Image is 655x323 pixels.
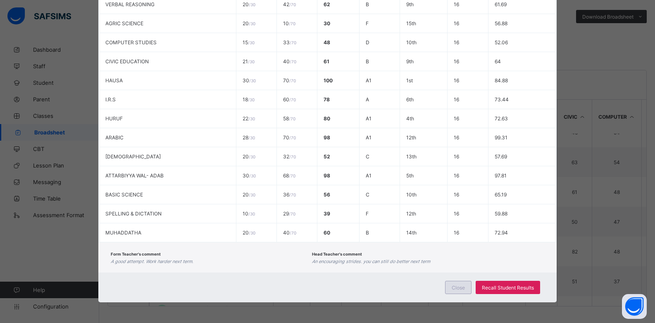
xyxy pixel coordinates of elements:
[406,77,413,84] span: 1st
[248,97,255,102] span: / 30
[366,1,369,7] span: B
[454,211,459,217] span: 16
[324,211,330,217] span: 39
[324,134,330,141] span: 98
[289,135,296,140] span: / 70
[249,173,256,178] span: / 30
[495,58,501,65] span: 64
[248,116,255,121] span: / 30
[406,211,416,217] span: 12th
[283,191,296,198] span: 36
[105,1,155,7] span: VERBAL REASONING
[243,172,256,179] span: 30
[454,39,459,45] span: 16
[495,211,507,217] span: 59.88
[406,96,414,103] span: 6th
[366,58,369,65] span: B
[243,230,255,236] span: 20
[105,96,116,103] span: I.R.S
[290,40,296,45] span: / 70
[454,77,459,84] span: 16
[324,153,330,160] span: 52
[248,135,255,140] span: / 30
[111,252,161,256] span: Form Teacher's comment
[289,173,295,178] span: / 70
[105,191,143,198] span: BASIC SCIENCE
[289,78,296,83] span: / 70
[324,39,330,45] span: 48
[105,211,162,217] span: SPELLING & DICTATION
[495,153,507,160] span: 57.69
[283,1,296,7] span: 42
[406,58,414,65] span: 9th
[290,59,296,64] span: / 70
[324,77,333,84] span: 100
[283,77,296,84] span: 70
[249,2,255,7] span: / 30
[406,191,417,198] span: 10th
[105,58,149,65] span: CIVIC EDUCATION
[289,192,296,197] span: / 70
[243,1,255,7] span: 20
[482,285,534,291] span: Recall Student Results
[249,21,255,26] span: / 30
[243,211,255,217] span: 10
[406,172,414,179] span: 5th
[454,172,459,179] span: 16
[324,191,330,198] span: 56
[289,211,295,216] span: / 70
[622,294,647,319] button: Open asap
[105,20,143,26] span: AGRIC SCIENCE
[243,191,255,198] span: 20
[366,211,369,217] span: F
[243,153,255,160] span: 20
[283,211,295,217] span: 29
[283,96,296,103] span: 60
[243,77,256,84] span: 30
[243,20,255,26] span: 20
[283,39,296,45] span: 33
[248,211,255,216] span: / 30
[289,2,296,7] span: / 70
[290,230,296,235] span: / 70
[366,172,372,179] span: A1
[406,20,416,26] span: 15th
[366,39,369,45] span: D
[454,153,459,160] span: 16
[495,172,507,179] span: 97.81
[495,115,508,122] span: 72.63
[406,134,416,141] span: 12th
[283,134,296,141] span: 70
[324,230,330,236] span: 60
[249,230,255,235] span: / 30
[366,153,369,160] span: C
[495,1,507,7] span: 61.69
[366,230,369,236] span: B
[366,20,369,26] span: F
[495,77,508,84] span: 84.88
[495,20,507,26] span: 56.88
[454,1,459,7] span: 16
[454,58,459,65] span: 16
[312,252,362,256] span: Head Teacher's comment
[243,115,255,122] span: 22
[366,77,372,84] span: A1
[248,40,255,45] span: / 30
[366,134,372,141] span: A1
[454,191,459,198] span: 16
[283,20,295,26] span: 10
[495,134,507,141] span: 99.31
[283,153,296,160] span: 32
[495,96,509,103] span: 73.44
[105,172,164,179] span: ATTARBIYYA WAL- ADAB
[248,59,255,64] span: / 30
[406,153,417,160] span: 13th
[111,259,193,264] i: A good attempt. Work harder next term.
[105,230,141,236] span: MUHADDATHA
[324,58,329,65] span: 61
[366,191,369,198] span: C
[495,191,507,198] span: 65.19
[289,97,296,102] span: / 70
[366,96,369,103] span: A
[289,154,296,159] span: / 70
